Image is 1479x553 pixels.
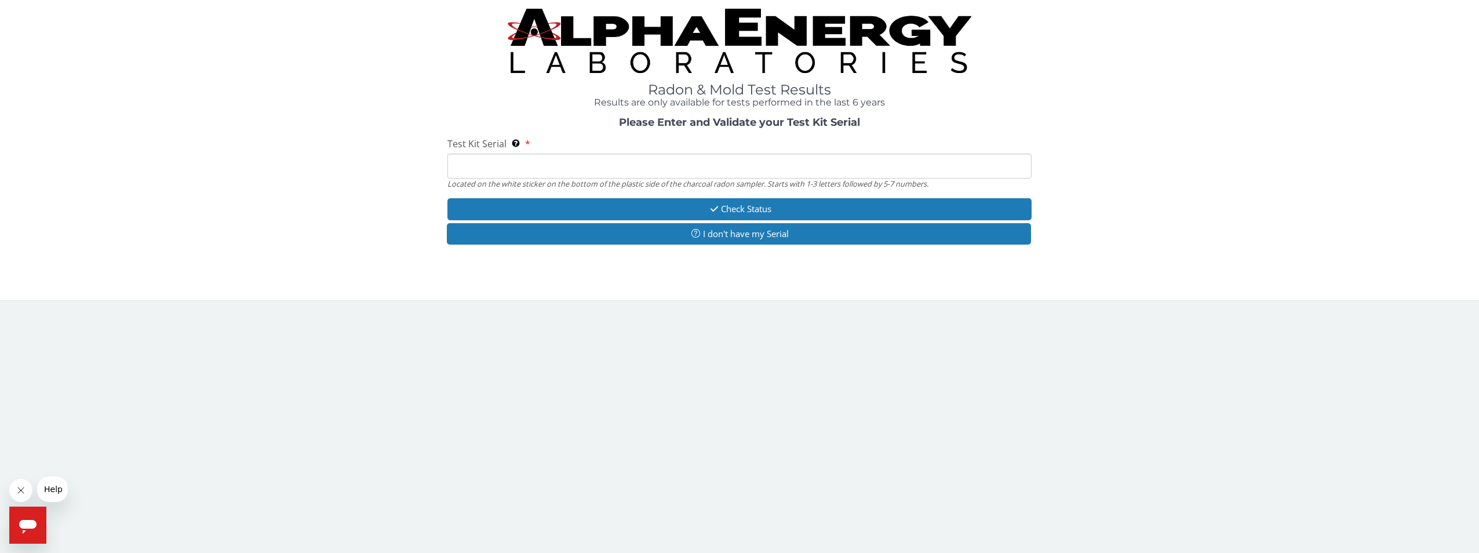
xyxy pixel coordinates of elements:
iframe: Message from company [37,476,68,502]
span: Test Kit Serial [447,137,507,150]
iframe: Button to launch messaging window [9,507,46,544]
img: TightCrop.jpg [508,9,971,73]
h4: Results are only available for tests performed in the last 6 years [447,97,1032,108]
div: Located on the white sticker on the bottom of the plastic side of the charcoal radon sampler. Sta... [447,179,1032,189]
button: I don't have my Serial [447,223,1032,245]
button: Check Status [447,198,1032,220]
h1: Radon & Mold Test Results [447,82,1032,97]
iframe: Close message [9,479,32,502]
strong: Please Enter and Validate your Test Kit Serial [619,116,860,129]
